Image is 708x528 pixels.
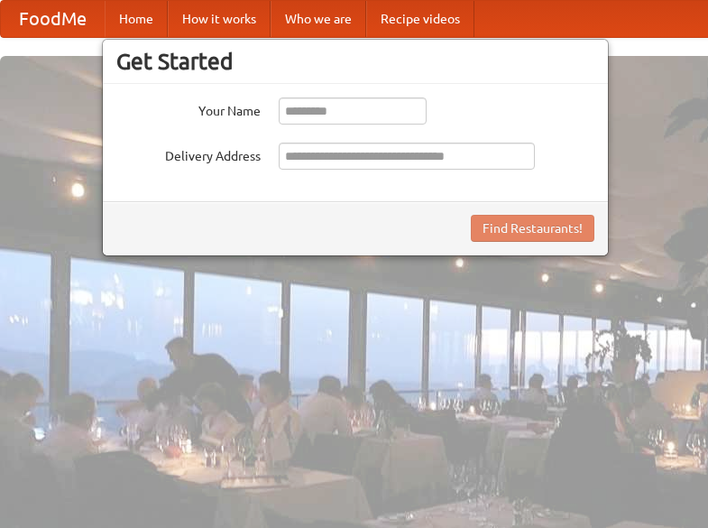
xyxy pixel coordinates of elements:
[105,1,168,37] a: Home
[116,48,594,75] h3: Get Started
[471,215,594,242] button: Find Restaurants!
[366,1,474,37] a: Recipe videos
[1,1,105,37] a: FoodMe
[116,97,261,120] label: Your Name
[116,143,261,165] label: Delivery Address
[168,1,271,37] a: How it works
[271,1,366,37] a: Who we are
